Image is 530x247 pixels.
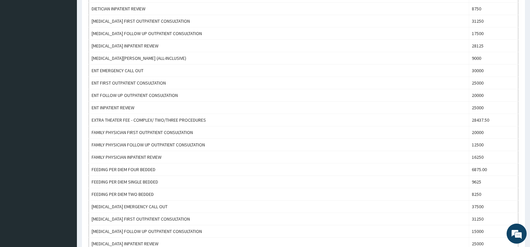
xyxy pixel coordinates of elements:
[469,176,518,188] td: 9625
[35,37,112,46] div: Chat with us now
[469,188,518,201] td: 8250
[469,225,518,238] td: 15000
[469,126,518,139] td: 20000
[89,163,469,176] td: FEEDING PER DIEM FOUR BEDDED
[469,139,518,151] td: 12500
[89,102,469,114] td: ENT INPATIENT REVIEW
[89,15,469,27] td: [MEDICAL_DATA] FIRST OUTPATIENT CONSULTATION
[39,78,92,146] span: We're online!
[469,151,518,163] td: 16250
[469,163,518,176] td: 6875.00
[89,126,469,139] td: FAMILY PHYSICIAN FIRST OUTPATIENT CONSULTATION
[89,3,469,15] td: DIETICIAN INPATIENT REVIEW
[110,3,126,19] div: Minimize live chat window
[469,213,518,225] td: 31250
[469,40,518,52] td: 28125
[89,27,469,40] td: [MEDICAL_DATA] FOLLOW UP OUTPATIENT CONSULTATION
[89,89,469,102] td: ENT FOLLOW UP OUTPATIENT CONSULTATION
[89,77,469,89] td: ENT FIRST OUTPATIENT CONSULTATION
[469,114,518,126] td: 28437.50
[89,139,469,151] td: FAMILY PHYSICIAN FOLLOW UP OUTPATIENT CONSULTATION
[89,40,469,52] td: [MEDICAL_DATA] INPATIENT REVIEW
[89,151,469,163] td: FAMILY PHYSICIAN INPATIENT REVIEW
[12,33,27,50] img: d_794563401_company_1708531726252_794563401
[89,213,469,225] td: [MEDICAL_DATA] FIRST OUTPATIENT CONSULTATION
[469,102,518,114] td: 25000
[89,176,469,188] td: FEEDING PER DIEM SINGLE BEDDED
[469,27,518,40] td: 17500
[89,188,469,201] td: FEEDING PER DIEM TWO BEDDED
[89,114,469,126] td: EXTRA THEATER FEE - COMPLEX/ TWO/THREE PROCEDURES
[469,65,518,77] td: 30000
[89,52,469,65] td: [MEDICAL_DATA][PERSON_NAME] (ALL-INCLUSIVE)
[89,65,469,77] td: ENT EMERGENCY CALL OUT
[89,201,469,213] td: [MEDICAL_DATA] EMERGENCY CALL OUT
[469,15,518,27] td: 31250
[3,171,127,194] textarea: Type your message and hit 'Enter'
[469,3,518,15] td: 8750
[469,52,518,65] td: 9000
[469,201,518,213] td: 37500
[469,89,518,102] td: 20000
[469,77,518,89] td: 25000
[89,225,469,238] td: [MEDICAL_DATA] FOLLOW UP OUTPATIENT CONSULTATION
